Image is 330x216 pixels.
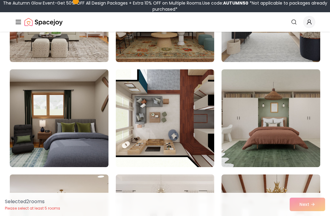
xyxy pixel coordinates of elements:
a: Spacejoy [24,16,63,28]
img: Room room-18 [222,69,320,167]
img: Room room-16 [10,69,108,167]
p: Selected 2 room s [5,198,60,205]
img: Spacejoy Logo [24,16,63,28]
nav: Global [15,12,315,32]
img: Room room-17 [116,69,215,167]
p: Please select at least 5 rooms [5,206,60,211]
